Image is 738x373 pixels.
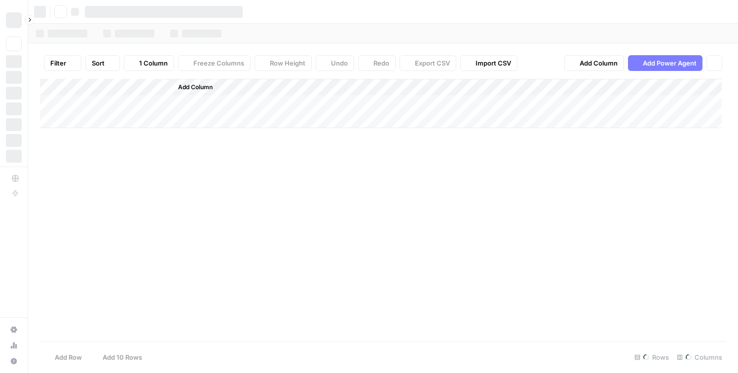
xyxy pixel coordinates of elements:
[255,55,312,71] button: Row Height
[358,55,396,71] button: Redo
[6,338,22,353] a: Usage
[580,58,618,68] span: Add Column
[673,349,726,365] div: Columns
[193,58,244,68] span: Freeze Columns
[373,58,389,68] span: Redo
[6,322,22,338] a: Settings
[6,353,22,369] button: Help + Support
[103,352,142,362] span: Add 10 Rows
[630,349,673,365] div: Rows
[415,58,450,68] span: Export CSV
[50,58,66,68] span: Filter
[178,83,213,92] span: Add Column
[400,55,456,71] button: Export CSV
[139,58,168,68] span: 1 Column
[85,55,120,71] button: Sort
[270,58,305,68] span: Row Height
[178,55,251,71] button: Freeze Columns
[316,55,354,71] button: Undo
[628,55,702,71] button: Add Power Agent
[40,349,88,365] button: Add Row
[88,349,148,365] button: Add 10 Rows
[92,58,105,68] span: Sort
[476,58,511,68] span: Import CSV
[55,352,82,362] span: Add Row
[643,58,697,68] span: Add Power Agent
[44,55,81,71] button: Filter
[124,55,174,71] button: 1 Column
[460,55,517,71] button: Import CSV
[564,55,624,71] button: Add Column
[165,81,217,94] button: Add Column
[331,58,348,68] span: Undo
